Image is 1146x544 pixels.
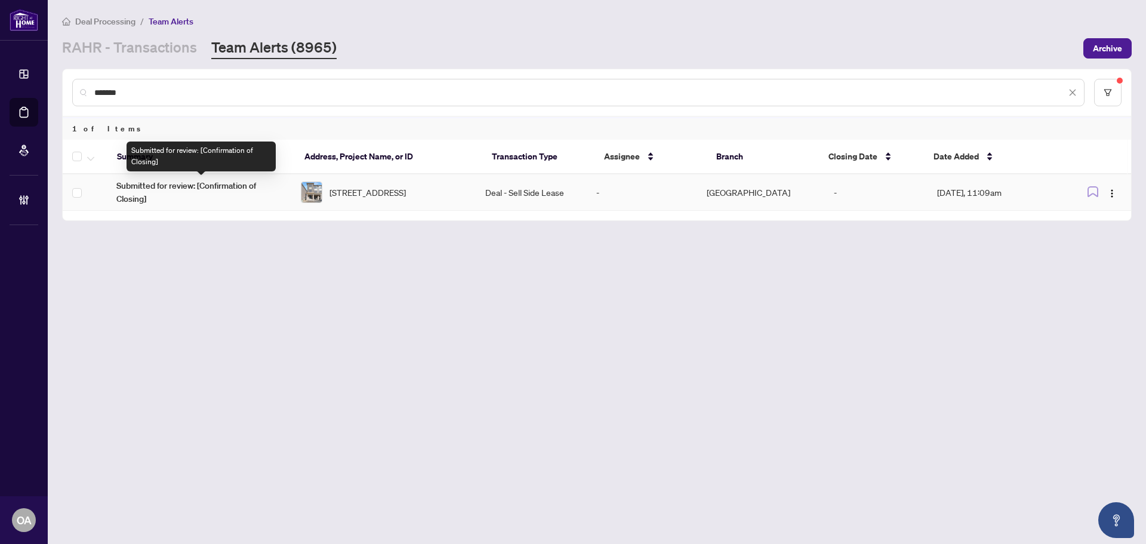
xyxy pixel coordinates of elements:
[211,38,337,59] a: Team Alerts (8965)
[819,140,924,174] th: Closing Date
[295,140,482,174] th: Address, Project Name, or ID
[301,182,322,202] img: thumbnail-img
[329,186,406,199] span: [STREET_ADDRESS]
[482,140,594,174] th: Transaction Type
[140,14,144,28] li: /
[1093,39,1122,58] span: Archive
[934,150,979,163] span: Date Added
[1083,38,1132,59] button: Archive
[17,512,32,528] span: OA
[1107,189,1117,198] img: Logo
[1104,88,1112,97] span: filter
[127,142,276,171] div: Submitted for review: [Confirmation of Closing]
[594,140,707,174] th: Assignee
[587,174,697,211] td: -
[1068,88,1077,97] span: close
[1094,79,1122,106] button: filter
[1102,183,1122,202] button: Logo
[62,17,70,26] span: home
[149,16,193,27] span: Team Alerts
[62,38,197,59] a: RAHR - Transactions
[63,117,1131,140] div: 1 of Items
[107,140,295,174] th: Summary
[828,150,877,163] span: Closing Date
[707,140,819,174] th: Branch
[476,174,586,211] td: Deal - Sell Side Lease
[928,174,1061,211] td: [DATE], 11:09am
[10,9,38,31] img: logo
[1098,502,1134,538] button: Open asap
[697,174,824,211] td: [GEOGRAPHIC_DATA]
[116,179,282,205] span: Submitted for review: [Confirmation of Closing]
[824,174,928,211] td: -
[604,150,640,163] span: Assignee
[75,16,135,27] span: Deal Processing
[924,140,1059,174] th: Date Added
